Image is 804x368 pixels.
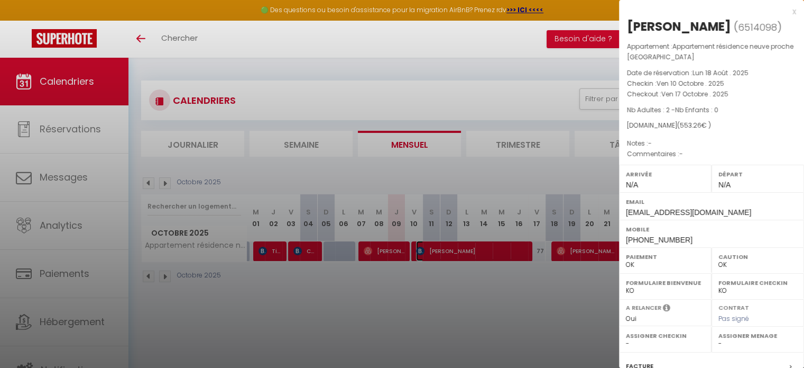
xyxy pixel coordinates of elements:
span: ( ) [734,20,782,34]
label: Contrat [718,303,749,310]
label: Mobile [626,224,797,235]
label: Paiement [626,252,705,262]
span: N/A [718,181,731,189]
label: Formulaire Bienvenue [626,277,705,288]
span: 553.26 [680,121,701,130]
label: Assigner Menage [718,330,797,341]
span: Ven 10 Octobre . 2025 [657,79,724,88]
span: ( € ) [677,121,711,130]
p: Appartement : [627,41,796,62]
p: Checkout : [627,89,796,100]
span: Nb Adultes : 2 - [627,105,718,114]
span: Pas signé [718,314,749,323]
label: Arrivée [626,169,705,179]
div: x [619,5,796,18]
label: Départ [718,169,797,179]
label: A relancer [626,303,661,312]
label: Caution [718,252,797,262]
span: Lun 18 Août . 2025 [692,68,748,77]
span: - [648,139,652,148]
label: Email [626,196,797,207]
span: - [679,149,683,158]
span: Ven 17 Octobre . 2025 [661,89,728,98]
div: [DOMAIN_NAME] [627,121,796,131]
p: Checkin : [627,78,796,89]
span: [EMAIL_ADDRESS][DOMAIN_NAME] [626,208,751,217]
i: Sélectionner OUI si vous souhaiter envoyer les séquences de messages post-checkout [663,303,670,315]
p: Notes : [627,138,796,149]
span: N/A [626,181,638,189]
span: Appartement résidence neuve proche [GEOGRAPHIC_DATA] [627,42,793,61]
span: 6514098 [738,21,777,34]
div: [PERSON_NAME] [627,18,731,35]
p: Commentaires : [627,149,796,159]
span: Nb Enfants : 0 [675,105,718,114]
label: Formulaire Checkin [718,277,797,288]
span: [PHONE_NUMBER] [626,236,692,244]
label: Assigner Checkin [626,330,705,341]
p: Date de réservation : [627,68,796,78]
